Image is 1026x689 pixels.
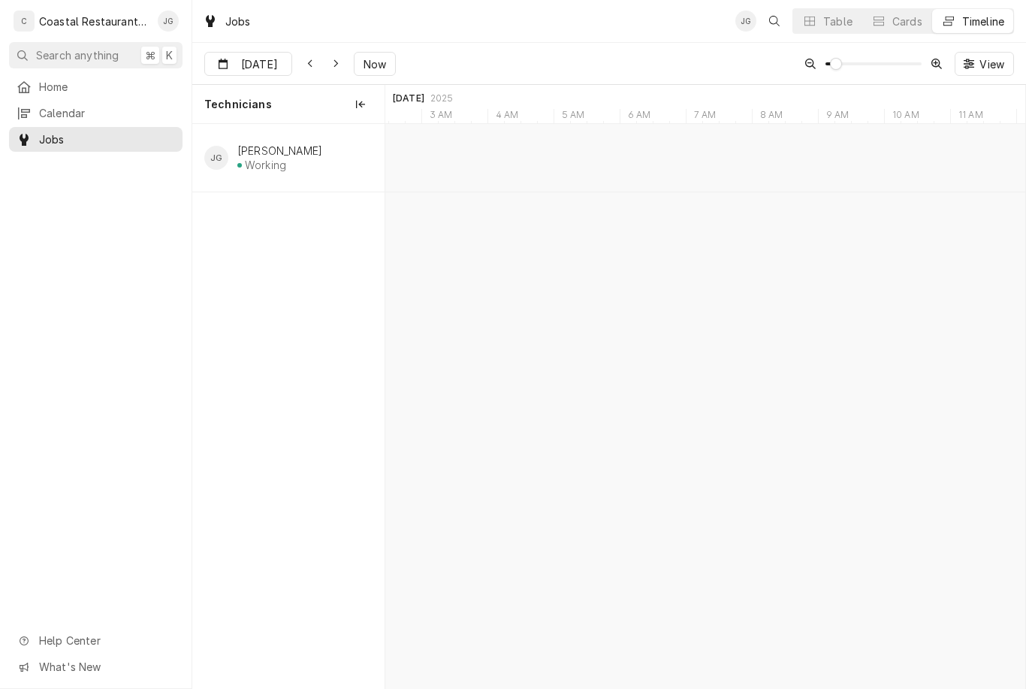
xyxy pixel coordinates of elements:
[14,11,35,32] div: C
[158,11,179,32] div: James Gatton's Avatar
[818,109,857,125] div: 9 AM
[892,14,922,29] div: Cards
[204,146,228,170] div: JG
[976,56,1007,72] span: View
[950,109,991,125] div: 11 AM
[39,14,149,29] div: Coastal Restaurant Repair
[39,131,175,147] span: Jobs
[421,109,460,125] div: 3 AM
[9,42,183,68] button: Search anything⌘K
[430,92,454,104] div: 2025
[245,159,286,171] div: Working
[145,47,155,63] span: ⌘
[9,101,183,125] a: Calendar
[39,105,175,121] span: Calendar
[385,124,1025,689] div: normal
[735,11,756,32] div: James Gatton's Avatar
[361,56,389,72] span: Now
[752,109,791,125] div: 8 AM
[204,52,292,76] button: [DATE]
[39,633,174,648] span: Help Center
[192,124,385,689] div: left
[955,52,1014,76] button: View
[166,47,173,63] span: K
[487,109,527,125] div: 4 AM
[9,654,183,679] a: Go to What's New
[204,146,228,170] div: James Gatton's Avatar
[762,9,786,33] button: Open search
[9,127,183,152] a: Jobs
[354,52,396,76] button: Now
[823,14,852,29] div: Table
[620,109,659,125] div: 6 AM
[36,47,119,63] span: Search anything
[9,74,183,99] a: Home
[686,109,724,125] div: 7 AM
[39,79,175,95] span: Home
[962,14,1004,29] div: Timeline
[393,92,424,104] div: [DATE]
[204,97,272,112] span: Technicians
[735,11,756,32] div: JG
[39,659,174,675] span: What's New
[9,628,183,653] a: Go to Help Center
[158,11,179,32] div: JG
[192,85,385,124] div: Technicians column. SPACE for context menu
[554,109,593,125] div: 5 AM
[884,109,927,125] div: 10 AM
[237,144,322,157] div: [PERSON_NAME]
